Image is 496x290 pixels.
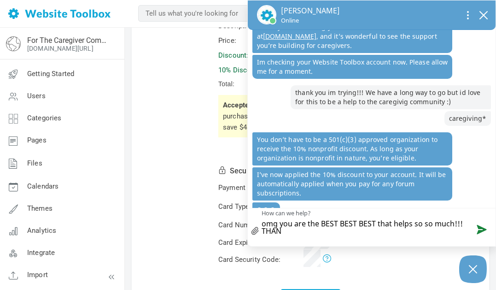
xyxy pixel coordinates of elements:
[27,36,107,45] a: For The Caregiver Community
[138,5,293,22] input: Tell us what you're looking for
[248,30,496,213] div: chat
[444,111,491,126] p: caregiving*
[27,226,56,235] span: Analytics
[27,204,53,213] span: Themes
[27,70,74,78] span: Getting Started
[217,251,301,268] td: Card Security Code:
[252,20,453,53] p: Thank you for sharing your website — I had a look at , and it’s wonderful to see the support you’...
[27,92,46,100] span: Users
[223,101,254,109] b: Accepted:
[252,132,453,166] p: You don’t have to be a 501(c)(3) approved organization to receive the 10% nonprofit discount. As ...
[218,95,403,137] div: New customers can purchase a one year subscription and save $48 (11%)!
[252,167,453,201] p: I’ve now applied the 10% discount to your account. It will be automatically applied when you pay ...
[27,159,42,167] span: Files
[27,182,58,190] span: Calendars
[27,114,62,122] span: Categories
[262,209,311,216] label: How can we help?
[218,166,230,173] i: This transaction is secured with 256-bit encryption
[459,255,487,283] button: Close Chatbox
[217,63,301,77] td: 10% Discount:
[217,179,301,197] td: Payment Method:
[252,55,453,79] p: Im checking your Website Toolbox account now. Please allow me for a moment.
[6,36,21,51] img: globe-icon.png
[217,34,301,47] td: Price:
[257,5,276,24] img: Nikhitha's profile picture
[27,45,93,52] a: [DOMAIN_NAME][URL]
[27,136,47,144] span: Pages
[466,218,496,242] button: Send message
[291,85,491,109] p: thank you im trying!!! We have a long way to go but id love for this to be a help to the caregivi...
[476,8,491,21] button: close chatbox
[460,7,476,22] button: Open chat options menu
[27,271,48,279] span: Import
[281,5,340,16] p: [PERSON_NAME]
[248,220,263,242] a: file upload
[257,205,275,212] svg: three dots moving up and down to indicate typing
[281,16,340,25] p: Online
[217,217,301,234] td: Card Number:
[263,32,316,41] a: [DOMAIN_NAME]
[217,78,301,90] td: Total:
[217,198,301,216] td: Card Type:
[230,166,296,175] span: Secure Transaction
[217,234,301,250] td: Card Expiration:
[217,48,301,62] td: Discount:
[27,249,55,257] span: Integrate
